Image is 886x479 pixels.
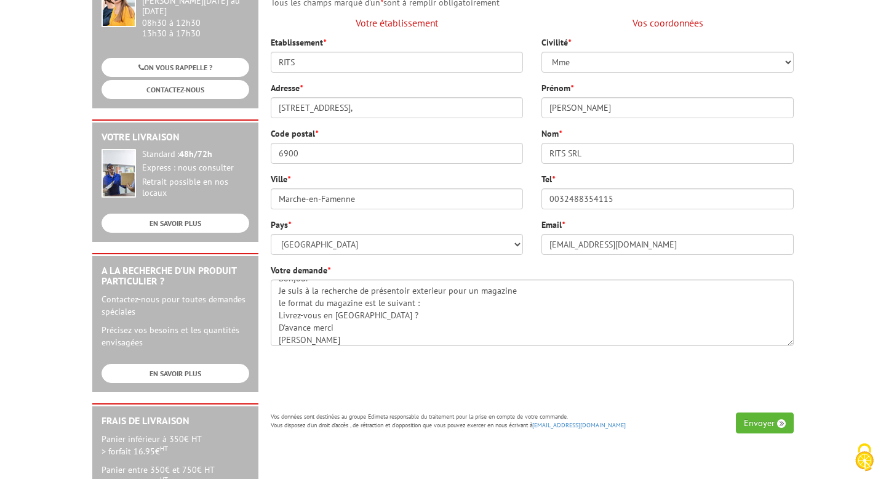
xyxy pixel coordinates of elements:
[102,324,249,348] p: Précisez vos besoins et les quantités envisagées
[271,264,330,276] label: Votre demande
[777,419,786,428] img: angle-right.png
[532,421,626,429] a: [EMAIL_ADDRESS][DOMAIN_NAME]
[102,265,249,287] h2: A la recherche d'un produit particulier ?
[102,58,249,77] a: ON VOUS RAPPELLE ?
[142,149,249,160] div: Standard :
[102,293,249,318] p: Contactez-nous pour toutes demandes spéciales
[160,444,168,453] sup: HT
[102,433,249,457] p: Panier inférieur à 350€ HT
[541,16,794,30] p: Vos coordonnées
[849,442,880,473] img: Cookies (fenêtre modale)
[102,214,249,233] a: EN SAVOIR PLUS
[102,80,249,99] a: CONTACTEZ-NOUS
[102,416,249,427] h2: Frais de Livraison
[271,16,523,30] p: Votre établissement
[102,132,249,143] h2: Votre livraison
[271,36,326,49] label: Etablissement
[271,82,303,94] label: Adresse
[102,364,249,383] a: EN SAVOIR PLUS
[541,82,573,94] label: Prénom
[271,127,318,140] label: Code postal
[541,219,565,231] label: Email
[843,437,886,479] button: Cookies (fenêtre modale)
[271,219,291,231] label: Pays
[102,446,168,457] span: > forfait 16.95€
[736,413,794,433] button: Envoyer
[271,413,794,430] p: Vos données sont destinées au groupe Edimeta responsable du traitement pour la prise en compte de...
[102,149,136,198] img: widget-livraison.jpg
[541,127,562,140] label: Nom
[179,148,212,159] strong: 48h/72h
[541,36,571,49] label: Civilité
[271,173,290,185] label: Ville
[142,177,249,199] div: Retrait possible en nos locaux
[541,173,555,185] label: Tel
[607,355,794,403] iframe: reCAPTCHA
[142,163,249,174] div: Express : nous consulter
